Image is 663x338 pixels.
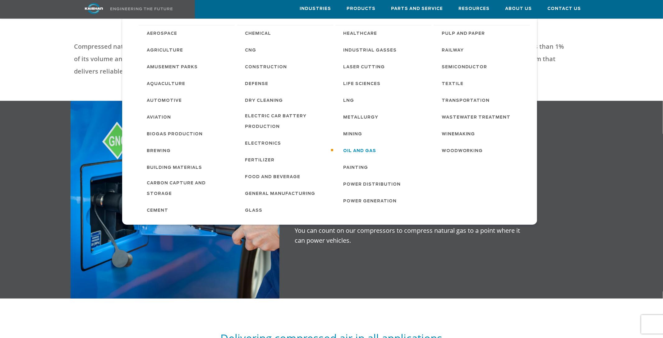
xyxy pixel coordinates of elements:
span: Carbon Capture and Storage [147,178,229,199]
span: Electronics [245,138,281,149]
span: Healthcare [343,29,377,39]
span: Construction [245,62,287,73]
a: Winemaking [435,125,530,142]
span: Agriculture [147,45,183,56]
a: Aerospace [140,25,235,42]
span: Glass [245,205,263,216]
span: Industrial Gasses [343,45,397,56]
a: Agriculture [140,42,235,58]
a: CNG [239,42,334,58]
span: Dry Cleaning [245,96,283,106]
span: Amusement Parks [147,62,198,73]
span: CNG [245,45,256,56]
a: Defense [239,75,334,92]
a: About Us [505,0,532,17]
span: Mining [343,129,362,140]
a: Power Distribution [337,176,432,192]
a: Semiconductor [435,58,530,75]
a: Wastewater Treatment [435,109,530,125]
span: Railway [442,45,464,56]
span: Metallurgy [343,112,379,123]
span: Aquaculture [147,79,185,89]
a: Laser Cutting [337,58,432,75]
a: LNG [337,92,432,109]
span: Transportation [442,96,490,106]
img: kaishan logo [71,3,117,14]
span: Resources [459,5,490,12]
span: Semiconductor [442,62,487,73]
span: LNG [343,96,354,106]
a: Healthcare [337,25,432,42]
a: Oil and Gas [337,142,432,159]
span: Chemical [245,29,271,39]
span: Power Distribution [343,179,401,190]
a: Parts and Service [391,0,443,17]
a: Aviation [140,109,235,125]
a: Products [347,0,376,17]
img: Engineering the future [110,7,173,10]
span: Contact Us [548,5,581,12]
span: Parts and Service [391,5,443,12]
a: Electronics [239,135,334,151]
span: Industries [300,5,331,12]
a: General Manufacturing [239,185,334,202]
span: Pulp and Paper [442,29,485,39]
span: Life Sciences [343,79,381,89]
span: Defense [245,79,269,89]
a: Automotive [140,92,235,109]
a: Food and Beverage [239,168,334,185]
span: Cement [147,205,168,216]
span: Products [347,5,376,12]
a: Pulp and Paper [435,25,530,42]
span: Textile [442,79,463,89]
a: Fertilizer [239,151,334,168]
a: Woodworking [435,142,530,159]
a: Aquaculture [140,75,235,92]
span: Electric Car Battery Production [245,111,327,132]
a: Contact Us [548,0,581,17]
span: Wastewater Treatment [442,112,511,123]
a: Glass [239,202,334,219]
span: Oil and Gas [343,146,376,156]
span: Automotive [147,96,182,106]
span: Aerospace [147,29,177,39]
span: Aviation [147,112,171,123]
span: Winemaking [442,129,475,140]
span: Food and Beverage [245,172,301,183]
p: Compressed natural gas (CNG) is an environmentally friendly alternative to gasoline and diesel. T... [74,40,568,78]
a: Building Materials [140,159,235,176]
span: Painting [343,163,368,173]
a: Cement [140,202,235,219]
span: Power Generation [343,196,397,207]
span: About Us [505,5,532,12]
a: Life Sciences [337,75,432,92]
a: Construction [239,58,334,75]
a: Chemical [239,25,334,42]
span: Woodworking [442,146,483,156]
span: Biogas Production [147,129,203,140]
a: Painting [337,159,432,176]
a: Resources [459,0,490,17]
a: Industries [300,0,331,17]
a: Textile [435,75,530,92]
a: Industrial Gasses [337,42,432,58]
a: Brewing [140,142,235,159]
span: General Manufacturing [245,189,315,199]
a: Electric Car Battery Production [239,109,334,135]
a: Biogas Production [140,125,235,142]
span: Building Materials [147,163,202,173]
a: Dry Cleaning [239,92,334,109]
span: Brewing [147,146,171,156]
a: Mining [337,125,432,142]
a: Railway [435,42,530,58]
a: Transportation [435,92,530,109]
span: Fertilizer [245,155,275,166]
a: Metallurgy [337,109,432,125]
span: Laser Cutting [343,62,385,73]
a: Amusement Parks [140,58,235,75]
a: Power Generation [337,192,432,209]
a: Carbon Capture and Storage [140,176,235,202]
img: CNG [71,101,280,299]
